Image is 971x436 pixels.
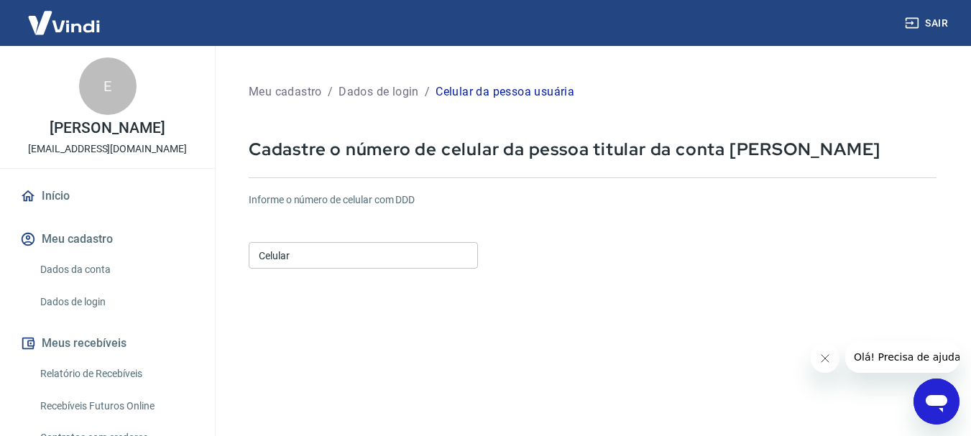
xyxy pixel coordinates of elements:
[17,180,198,212] a: Início
[17,328,198,359] button: Meus recebíveis
[249,138,937,160] p: Cadastre o número de celular da pessoa titular da conta [PERSON_NAME]
[34,359,198,389] a: Relatório de Recebíveis
[249,193,937,208] h6: Informe o número de celular com DDD
[845,341,960,373] iframe: Mensagem da empresa
[339,83,419,101] p: Dados de login
[28,142,187,157] p: [EMAIL_ADDRESS][DOMAIN_NAME]
[17,223,198,255] button: Meu cadastro
[34,255,198,284] a: Dados da conta
[902,10,954,37] button: Sair
[328,83,333,101] p: /
[34,287,198,317] a: Dados de login
[9,10,121,22] span: Olá! Precisa de ajuda?
[50,121,165,136] p: [PERSON_NAME]
[79,57,137,115] div: E
[34,391,198,421] a: Recebíveis Futuros Online
[811,344,839,373] iframe: Fechar mensagem
[17,1,111,45] img: Vindi
[914,379,960,425] iframe: Botão para abrir a janela de mensagens
[436,83,574,101] p: Celular da pessoa usuária
[249,83,322,101] p: Meu cadastro
[425,83,430,101] p: /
